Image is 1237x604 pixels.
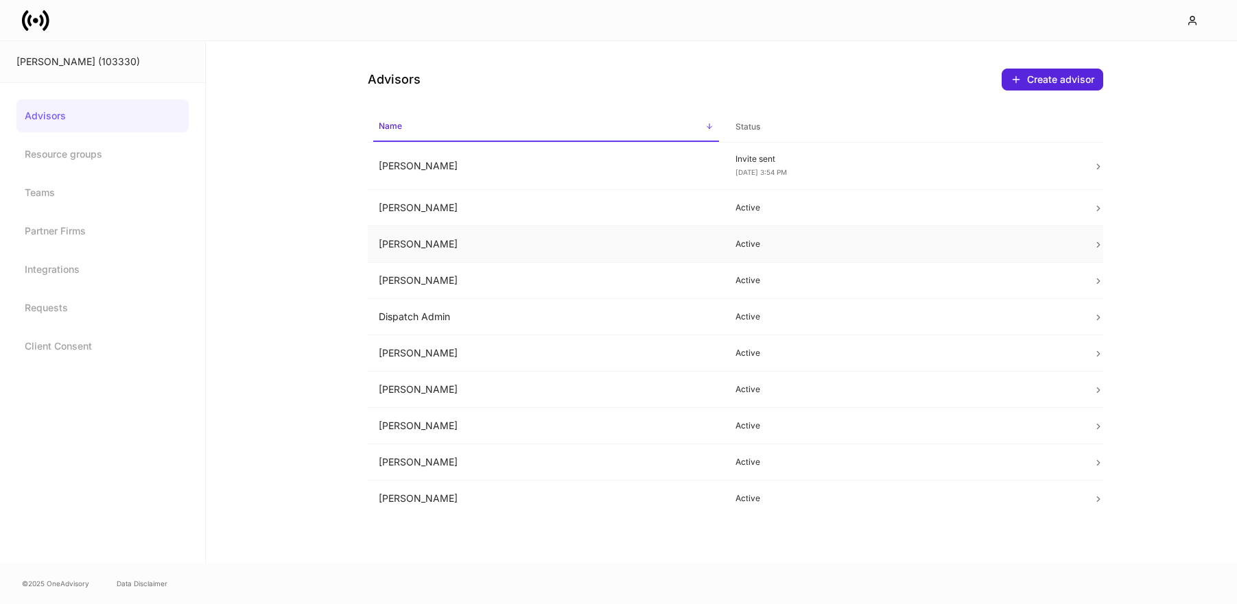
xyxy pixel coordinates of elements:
[735,493,1071,504] p: Active
[16,99,189,132] a: Advisors
[379,119,402,132] h6: Name
[16,215,189,247] a: Partner Firms
[368,263,725,299] td: [PERSON_NAME]
[735,348,1071,359] p: Active
[368,335,725,372] td: [PERSON_NAME]
[735,154,1071,165] p: Invite sent
[1002,69,1103,90] button: Create advisor
[368,408,725,444] td: [PERSON_NAME]
[117,578,167,589] a: Data Disclaimer
[373,112,720,142] span: Name
[735,311,1071,322] p: Active
[368,226,725,263] td: [PERSON_NAME]
[735,239,1071,250] p: Active
[368,71,421,88] h4: Advisors
[16,291,189,324] a: Requests
[368,481,725,517] td: [PERSON_NAME]
[16,55,189,69] div: [PERSON_NAME] (103330)
[735,384,1071,395] p: Active
[730,113,1076,141] span: Status
[368,143,725,190] td: [PERSON_NAME]
[1011,74,1094,85] div: Create advisor
[16,176,189,209] a: Teams
[368,444,725,481] td: [PERSON_NAME]
[16,330,189,363] a: Client Consent
[16,253,189,286] a: Integrations
[22,578,89,589] span: © 2025 OneAdvisory
[16,138,189,171] a: Resource groups
[735,120,760,133] h6: Status
[368,372,725,408] td: [PERSON_NAME]
[368,299,725,335] td: Dispatch Admin
[735,457,1071,468] p: Active
[735,202,1071,213] p: Active
[735,168,787,176] span: [DATE] 3:54 PM
[368,190,725,226] td: [PERSON_NAME]
[735,420,1071,431] p: Active
[735,275,1071,286] p: Active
